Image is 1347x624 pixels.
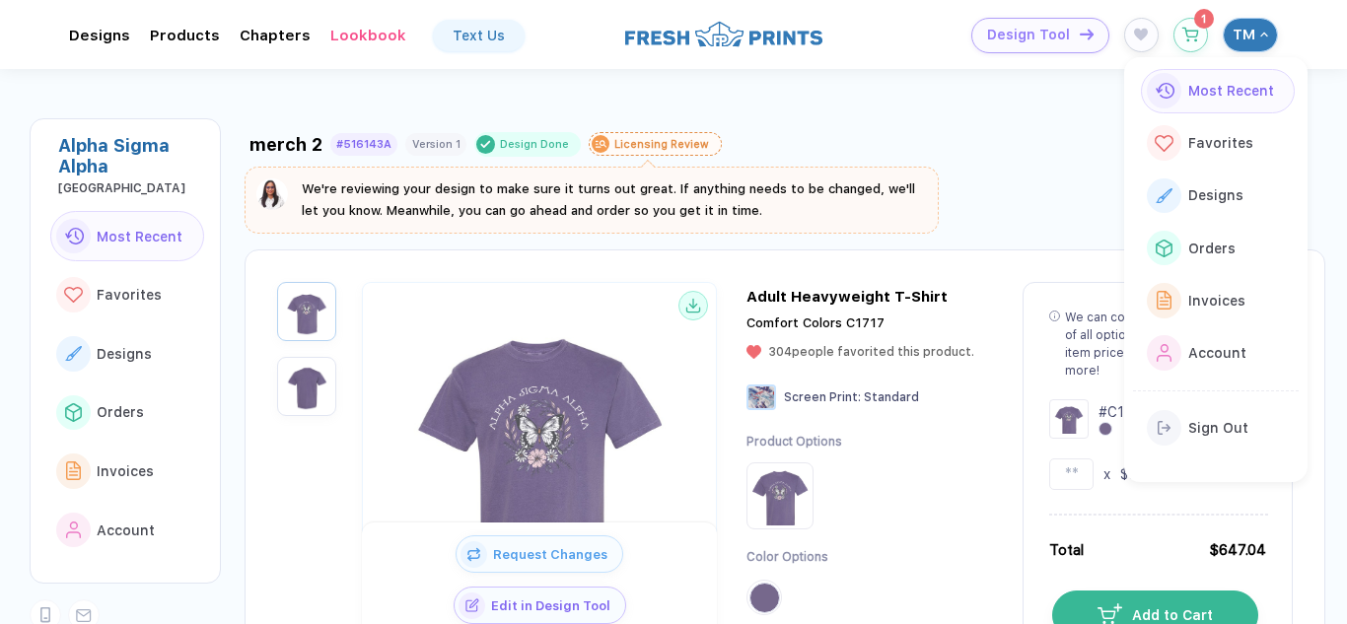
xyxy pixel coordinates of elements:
img: link to icon [1158,421,1171,435]
span: Most Recent [97,229,182,244]
span: Sign Out [1188,420,1248,436]
img: link to icon [1155,83,1174,100]
div: Valdosta State University [58,181,204,195]
div: Version 1 [412,138,461,151]
img: Screen Print [746,384,776,410]
div: ProductsToggle dropdown menu [150,27,220,44]
img: sophie [256,178,288,210]
img: link to icon [64,287,83,304]
button: link to iconMost Recent [50,211,204,262]
span: Favorites [97,287,162,303]
button: link to iconInvoices [50,446,204,497]
img: icon [1080,29,1094,39]
div: DesignsToggle dropdown menu [69,27,130,44]
img: a2af9482-ddd9-4176-89c4-41a96383e008_nt_back_1757300527959.jpg [282,362,331,411]
span: Designs [1188,187,1243,203]
span: Invoices [97,463,154,479]
span: 1 [1201,13,1206,25]
img: link to icon [1156,240,1172,257]
button: iconRequest Changes [456,535,623,573]
img: link to icon [64,228,84,244]
div: We can combine the total quantity of all options to calculate the per item price. Price drops as ... [1065,309,1266,380]
span: Request Changes [487,547,622,562]
img: link to icon [1157,344,1172,362]
img: logo [625,19,822,49]
a: Text Us [433,20,525,51]
div: $53.92 [1120,464,1164,484]
span: Orders [1188,241,1236,256]
button: link to iconSign Out [1141,406,1295,451]
span: Comfort Colors C1717 [746,315,885,330]
button: link to iconMost Recent [1141,69,1295,113]
button: link to iconDesigns [1141,173,1295,218]
span: Standard [864,390,919,404]
span: Most Recent [1188,83,1274,99]
button: iconEdit in Design Tool [454,587,626,624]
div: x [1103,464,1110,484]
span: Screen Print : [784,390,861,404]
span: Account [1188,345,1246,361]
img: Product Option [750,466,810,525]
button: link to iconFavorites [1141,121,1295,166]
button: Design Toolicon [971,18,1109,53]
button: link to iconAccount [1141,330,1295,375]
img: link to icon [65,403,82,421]
button: link to iconOrders [50,387,204,439]
img: link to icon [66,461,82,480]
sup: 1 [1194,9,1214,29]
span: Invoices [1188,293,1245,309]
button: link to iconFavorites [50,269,204,320]
div: Color Options [746,549,842,566]
div: Alpha Sigma Alpha [58,135,204,176]
div: Total [1049,539,1084,561]
span: Favorites [1188,135,1253,151]
div: Product Options [746,434,842,451]
div: Design Done [500,137,569,152]
button: link to iconOrders [1141,226,1295,270]
img: icon [459,592,485,619]
img: Design Group Summary Cell [1049,399,1089,439]
div: #516143A [336,138,391,151]
span: Design Tool [987,27,1070,43]
span: Edit in Design Tool [485,598,625,613]
div: merch 2 [249,134,322,155]
img: link to icon [66,521,82,539]
button: We're reviewing your design to make sure it turns out great. If anything needs to be changed, we'... [256,178,927,222]
img: link to icon [1155,135,1173,152]
img: link to icon [1157,291,1172,310]
button: TM [1223,18,1278,52]
div: Adult Heavyweight T-Shirt [746,288,948,306]
span: Designs [97,346,152,362]
span: Add to Cart [1122,607,1213,623]
div: $647.04 [1209,539,1266,561]
button: link to iconDesigns [50,328,204,380]
div: Text Us [453,28,505,43]
img: link to icon [65,346,82,361]
img: icon [461,541,487,568]
div: Licensing Review [614,138,709,151]
div: # C1717 [1099,402,1149,422]
span: TM [1233,26,1255,43]
img: a2af9482-ddd9-4176-89c4-41a96383e008_nt_front_1757300527956.jpg [382,292,697,607]
span: Orders [97,404,144,420]
img: icon [1098,603,1122,623]
button: link to iconInvoices [1141,278,1295,322]
span: We're reviewing your design to make sure it turns out great. If anything needs to be changed, we'... [302,181,915,218]
div: LookbookToggle dropdown menu chapters [330,27,406,44]
span: Account [97,522,155,538]
div: Lookbook [330,27,406,44]
img: a2af9482-ddd9-4176-89c4-41a96383e008_nt_front_1757300527956.jpg [282,287,331,336]
img: link to icon [1156,188,1172,203]
span: 304 people favorited this product. [768,345,974,359]
div: ChaptersToggle dropdown menu chapters [240,27,311,44]
button: link to iconAccount [50,505,204,556]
